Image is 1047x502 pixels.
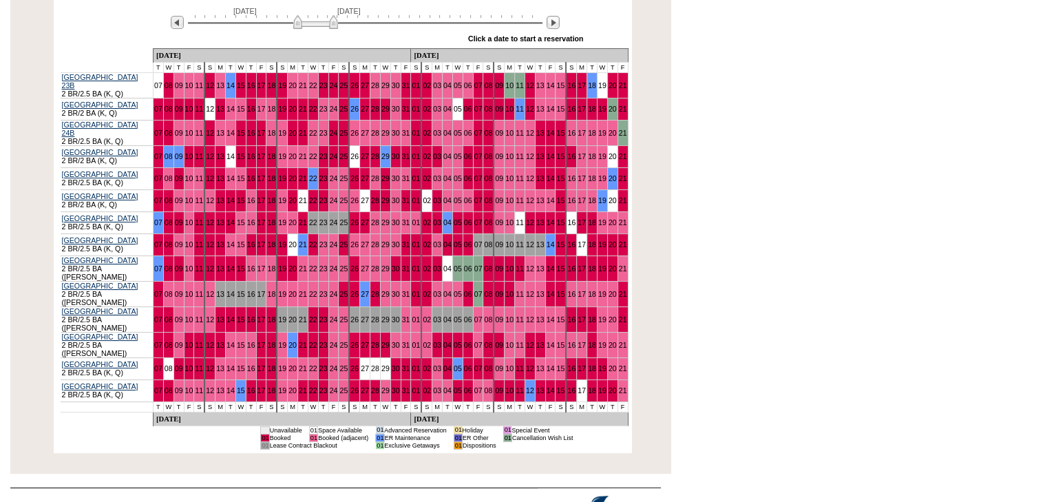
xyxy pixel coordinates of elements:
[402,152,410,160] a: 31
[536,129,544,137] a: 13
[464,174,472,182] a: 06
[598,174,606,182] a: 19
[371,174,379,182] a: 28
[175,81,183,90] a: 09
[588,196,596,205] a: 18
[237,218,245,227] a: 15
[371,152,379,160] a: 28
[216,218,224,227] a: 13
[402,105,410,113] a: 31
[361,152,369,160] a: 27
[226,218,235,227] a: 14
[237,81,245,90] a: 15
[216,152,224,160] a: 13
[412,218,420,227] a: 01
[454,174,462,182] a: 05
[495,174,503,182] a: 09
[339,174,348,182] a: 25
[185,196,193,205] a: 10
[371,105,379,113] a: 28
[402,81,410,90] a: 31
[556,81,564,90] a: 15
[154,196,162,205] a: 07
[185,152,193,160] a: 10
[226,196,235,205] a: 14
[464,105,472,113] a: 06
[547,152,555,160] a: 14
[185,218,193,227] a: 10
[412,174,420,182] a: 01
[464,81,472,90] a: 06
[237,196,245,205] a: 15
[505,81,514,90] a: 10
[299,218,307,227] a: 21
[547,196,555,205] a: 14
[267,218,275,227] a: 18
[165,174,173,182] a: 08
[195,129,203,137] a: 11
[226,129,235,137] a: 14
[361,105,369,113] a: 27
[278,196,286,205] a: 19
[350,174,359,182] a: 26
[309,105,317,113] a: 22
[526,196,534,205] a: 12
[495,152,503,160] a: 09
[392,218,400,227] a: 30
[195,196,203,205] a: 11
[330,174,338,182] a: 24
[195,105,203,113] a: 11
[588,152,596,160] a: 18
[464,152,472,160] a: 06
[495,129,503,137] a: 09
[175,196,183,205] a: 09
[216,196,224,205] a: 13
[371,129,379,137] a: 28
[278,105,286,113] a: 19
[267,174,275,182] a: 18
[371,218,379,227] a: 28
[619,129,627,137] a: 21
[484,174,492,182] a: 08
[381,152,390,160] a: 29
[516,129,524,137] a: 11
[350,196,359,205] a: 26
[423,152,431,160] a: 02
[206,196,214,205] a: 12
[567,81,575,90] a: 16
[62,214,138,222] a: [GEOGRAPHIC_DATA]
[443,152,452,160] a: 04
[278,218,286,227] a: 19
[474,174,483,182] a: 07
[237,105,245,113] a: 15
[526,81,534,90] a: 12
[516,152,524,160] a: 11
[402,196,410,205] a: 31
[185,105,193,113] a: 10
[299,174,307,182] a: 21
[288,129,297,137] a: 20
[433,81,441,90] a: 03
[206,218,214,227] a: 12
[206,174,214,182] a: 12
[154,218,162,227] a: 07
[288,174,297,182] a: 20
[257,196,266,205] a: 17
[526,129,534,137] a: 12
[578,174,586,182] a: 17
[619,152,627,160] a: 21
[381,196,390,205] a: 29
[433,152,441,160] a: 03
[454,81,462,90] a: 05
[226,174,235,182] a: 14
[319,152,328,160] a: 23
[278,152,286,160] a: 19
[319,129,328,137] a: 23
[175,218,183,227] a: 09
[536,196,544,205] a: 13
[536,174,544,182] a: 13
[195,81,203,90] a: 11
[339,218,348,227] a: 25
[361,174,369,182] a: 27
[267,129,275,137] a: 18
